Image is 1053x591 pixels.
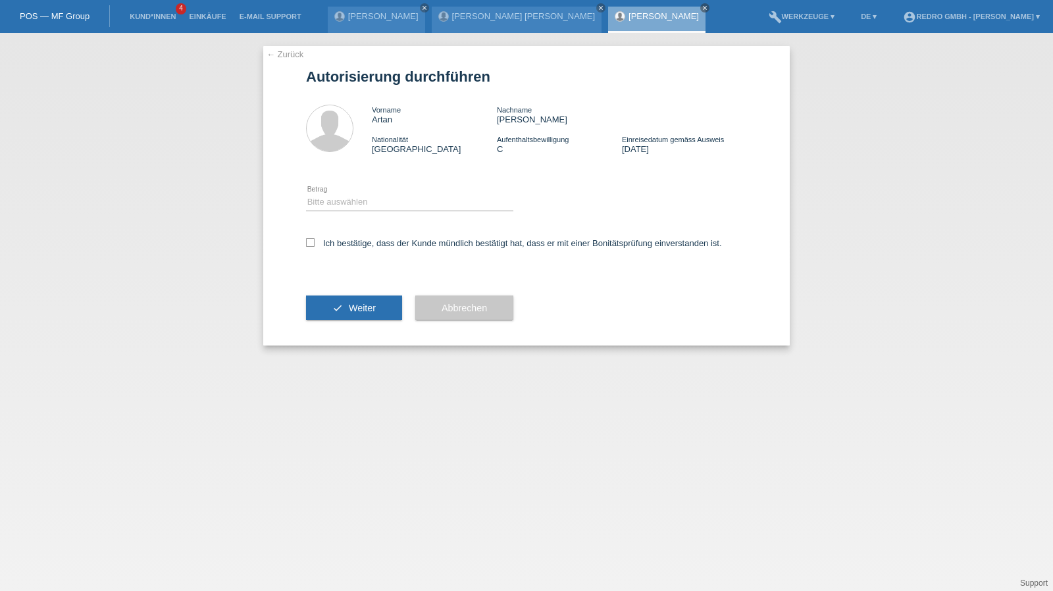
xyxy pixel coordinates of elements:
[372,136,408,143] span: Nationalität
[372,106,401,114] span: Vorname
[415,295,513,321] button: Abbrechen
[622,136,724,143] span: Einreisedatum gemäss Ausweis
[700,3,709,13] a: close
[349,303,376,313] span: Weiter
[182,13,232,20] a: Einkäufe
[598,5,604,11] i: close
[306,68,747,85] h1: Autorisierung durchführen
[702,5,708,11] i: close
[421,5,428,11] i: close
[420,3,429,13] a: close
[233,13,308,20] a: E-Mail Support
[306,238,722,248] label: Ich bestätige, dass der Kunde mündlich bestätigt hat, dass er mit einer Bonitätsprüfung einversta...
[306,295,402,321] button: check Weiter
[629,11,699,21] a: [PERSON_NAME]
[372,105,497,124] div: Artan
[896,13,1046,20] a: account_circleRedro GmbH - [PERSON_NAME] ▾
[497,134,622,154] div: C
[442,303,487,313] span: Abbrechen
[596,3,605,13] a: close
[854,13,883,20] a: DE ▾
[348,11,419,21] a: [PERSON_NAME]
[123,13,182,20] a: Kund*innen
[176,3,186,14] span: 4
[372,134,497,154] div: [GEOGRAPHIC_DATA]
[452,11,595,21] a: [PERSON_NAME] [PERSON_NAME]
[622,134,747,154] div: [DATE]
[20,11,90,21] a: POS — MF Group
[1020,578,1048,588] a: Support
[762,13,842,20] a: buildWerkzeuge ▾
[497,106,532,114] span: Nachname
[267,49,303,59] a: ← Zurück
[332,303,343,313] i: check
[497,105,622,124] div: [PERSON_NAME]
[497,136,569,143] span: Aufenthaltsbewilligung
[769,11,782,24] i: build
[903,11,916,24] i: account_circle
